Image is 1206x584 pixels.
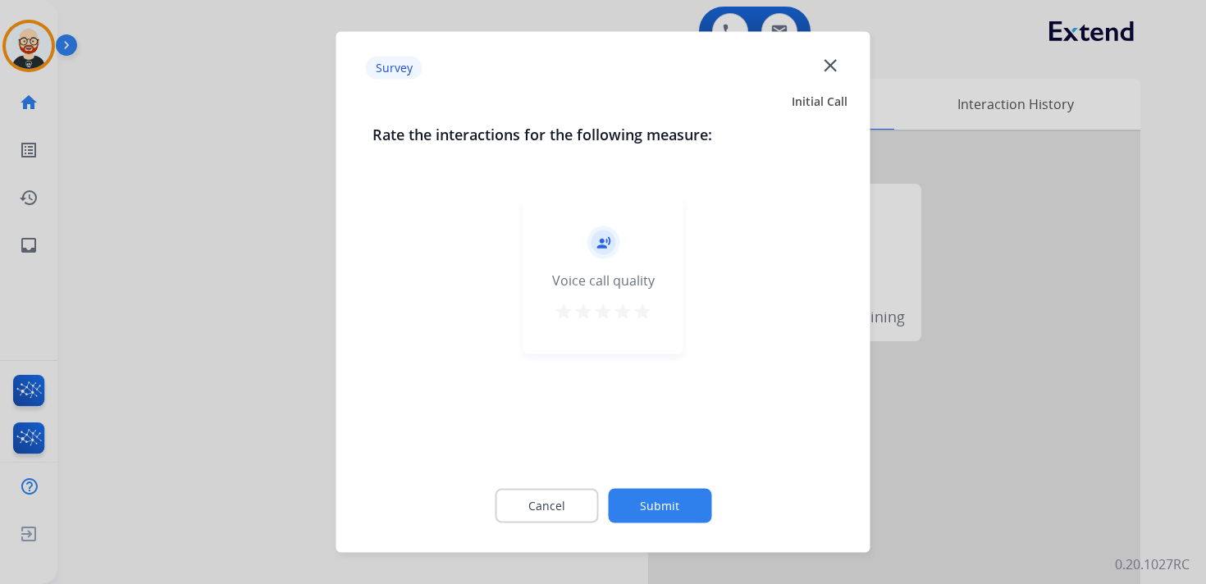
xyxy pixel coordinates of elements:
mat-icon: close [820,54,841,75]
mat-icon: star [633,302,652,322]
span: Initial Call [792,94,847,110]
p: Survey [366,56,423,79]
button: Submit [608,489,711,523]
p: 0.20.1027RC [1115,554,1190,574]
h3: Rate the interactions for the following measure: [372,123,834,146]
mat-icon: star [593,302,613,322]
button: Cancel [495,489,598,523]
mat-icon: record_voice_over [596,235,610,250]
mat-icon: star [554,302,573,322]
mat-icon: star [613,302,633,322]
mat-icon: star [573,302,593,322]
div: Voice call quality [552,271,655,290]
